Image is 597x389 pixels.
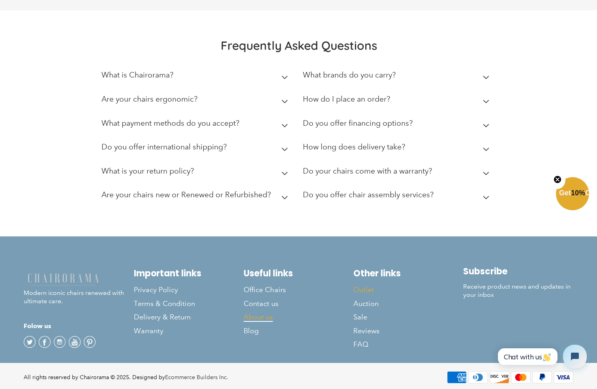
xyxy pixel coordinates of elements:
summary: What is your return policy? [101,161,291,185]
summary: Are your chairs ergonomic? [101,89,291,113]
button: Close teaser [550,171,565,189]
h2: Do your chairs come with a warranty? [303,166,432,176]
span: Contact us [244,299,278,308]
summary: How long does delivery take? [303,137,492,161]
span: Privacy Policy [134,285,178,295]
summary: Are your chairs new or Renewed or Refurbished? [101,185,291,209]
span: 10% [571,189,585,197]
a: Reviews [353,324,463,337]
a: About us [244,310,353,324]
span: Warranty [134,327,163,336]
h2: How long does delivery take? [303,142,405,151]
h4: Folow us [24,321,133,331]
summary: Do your chairs come with a warranty? [303,161,492,185]
h2: What payment methods do you accept? [101,119,239,128]
span: FAQ [353,340,368,349]
span: Reviews [353,327,379,336]
a: Sale [353,310,463,324]
h2: Other links [353,268,463,279]
img: chairorama [24,272,103,286]
span: About us [244,313,273,322]
span: Auction [353,299,379,308]
h2: Subscribe [463,266,573,277]
h2: What is your return policy? [101,166,194,176]
p: Receive product news and updates in your inbox [463,283,573,299]
a: Contact us [244,297,353,310]
p: Modern iconic chairs renewed with ultimate care. [24,272,133,306]
a: Warranty [134,324,244,337]
h2: Are your chairs new or Renewed or Refurbished? [101,190,271,199]
h2: What is Chairorama? [101,70,173,79]
h2: Do you offer chair assembly services? [303,190,434,199]
summary: Do you offer chair assembly services? [303,185,492,209]
h2: Useful links [244,268,353,279]
a: Office Chairs [244,283,353,296]
summary: What is Chairorama? [101,65,291,89]
h2: Do you offer international shipping? [101,142,227,151]
a: Outlet [353,283,463,296]
a: Privacy Policy [134,283,244,296]
summary: What payment methods do you accept? [101,113,291,137]
span: Blog [244,327,259,336]
h2: What brands do you carry? [303,70,396,79]
h2: Are your chairs ergonomic? [101,94,197,104]
span: Sale [353,313,367,322]
a: Auction [353,297,463,310]
span: Office Chairs [244,285,286,295]
a: Blog [244,324,353,337]
span: Outlet [353,285,374,295]
h2: Do you offer financing options? [303,119,413,128]
a: Ecommerce Builders Inc. [165,374,228,381]
summary: Do you offer financing options? [303,113,492,137]
summary: What brands do you carry? [303,65,492,89]
summary: How do I place an order? [303,89,492,113]
iframe: Tidio Chat [489,338,593,375]
div: All rights reserved by Chairorama © 2025. Designed by [24,373,228,381]
span: Get Off [559,189,595,197]
a: FAQ [353,338,463,351]
div: Get10%OffClose teaser [556,178,589,211]
h2: Frequently Asked Questions [101,38,496,53]
a: Terms & Condition [134,297,244,310]
h2: Important links [134,268,244,279]
span: Terms & Condition [134,299,195,308]
a: Delivery & Return [134,310,244,324]
span: Delivery & Return [134,313,191,322]
summary: Do you offer international shipping? [101,137,291,161]
h2: How do I place an order? [303,94,390,104]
